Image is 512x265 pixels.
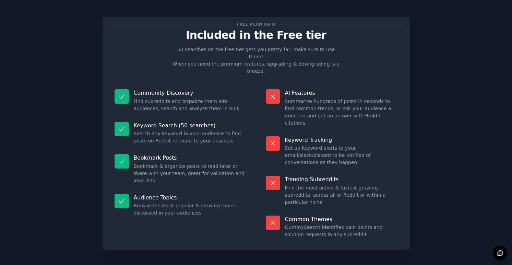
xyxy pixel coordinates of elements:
[170,46,343,75] p: 50 searches on the free tier gets you pretty far, make sure to use them! When you need the premiu...
[134,130,247,145] dd: Search any keyword in your audience to find posts on Reddit relevant to your business
[134,122,247,129] p: Keyword Search (50 searches)
[134,98,247,112] dd: Find subreddits and organize them into audiences, search and analyze them in bulk
[134,163,247,184] dd: Bookmark & organize posts to read later or share with your team, great for validation and lead lists
[285,89,398,96] p: AI Features
[285,224,398,238] dd: GummySearch identifies pain points and solution requests in any subreddit
[285,176,398,183] p: Trending Subreddits
[110,29,403,41] p: Included in the Free tier
[235,21,276,28] span: Free plan info
[134,89,247,96] p: Community Discovery
[285,184,398,206] dd: Find the most active & fastest-growing subreddits, across all of Reddit or within a particular niche
[134,202,247,217] dd: Browse the most popular & growing topics discussed in your audiences
[134,194,247,201] p: Audience Topics
[285,98,398,127] dd: Summarize hundreds of posts in seconds to find common trends, or ask your audience a question and...
[134,154,247,161] p: Bookmark Posts
[285,216,398,223] p: Common Themes
[285,145,398,166] dd: Set up keyword alerts to your email/slack/discord to be notified of conversations as they happen
[285,136,398,143] p: Keyword Tracking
